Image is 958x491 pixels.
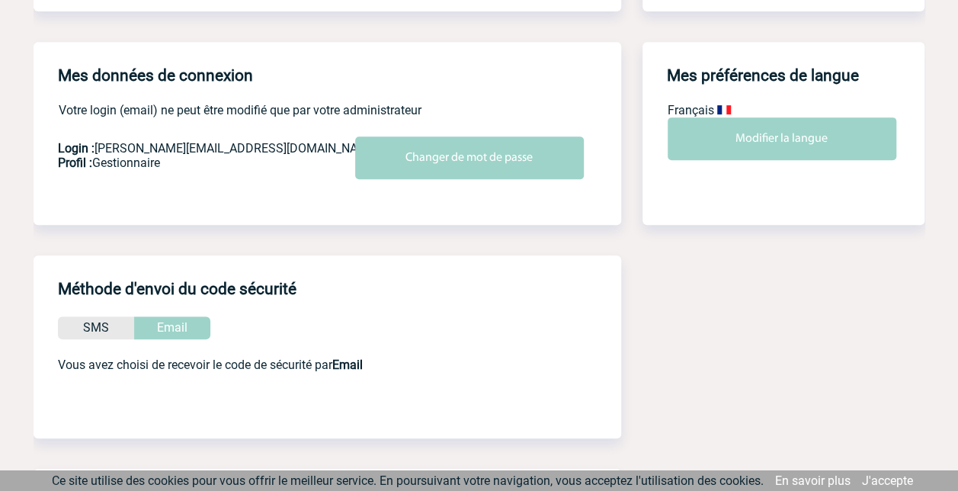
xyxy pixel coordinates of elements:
[717,105,731,114] img: fr
[58,66,253,85] h4: Mes données de connexion
[58,141,349,156] p: [PERSON_NAME][EMAIL_ADDRESS][DOMAIN_NAME]
[668,103,714,117] span: Français
[58,280,296,298] h4: Méthode d'envoi du code sécurité
[58,141,95,156] span: Login :
[355,136,584,179] input: Changer de mot de passe
[83,316,109,339] p: SMS
[58,358,621,372] p: Vous avez choisi de recevoir le code de sécurité par
[667,66,859,85] h4: Mes préférences de langue
[52,473,764,488] span: Ce site utilise des cookies pour vous offrir le meilleur service. En poursuivant votre navigation...
[862,473,913,488] a: J'accepte
[668,117,896,160] input: Modifier la langue
[775,473,851,488] a: En savoir plus
[58,156,349,170] p: Gestionnaire
[59,103,621,117] p: Votre login (email) ne peut être modifié que par votre administrateur
[58,156,92,170] span: Profil :
[332,358,363,372] b: Email
[157,316,187,339] p: Email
